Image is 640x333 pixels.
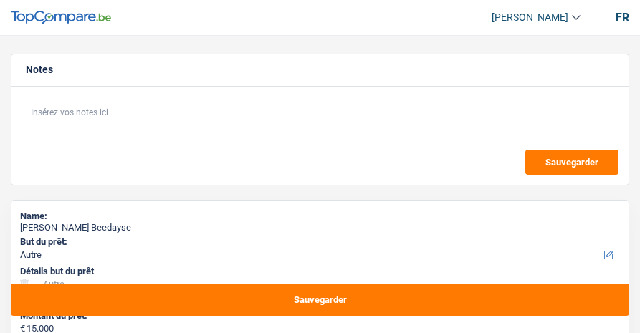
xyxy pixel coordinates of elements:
label: But du prêt: [20,236,617,248]
button: Sauvegarder [525,150,618,175]
span: Sauvegarder [545,158,598,167]
button: Sauvegarder [11,284,629,316]
a: [PERSON_NAME] [480,6,581,29]
div: [PERSON_NAME] Beedayse [20,222,620,233]
span: [PERSON_NAME] [492,11,568,24]
img: TopCompare Logo [11,11,111,25]
div: Détails but du prêt [20,266,620,277]
div: fr [616,11,629,24]
div: Name: [20,211,620,222]
h5: Notes [26,64,614,76]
